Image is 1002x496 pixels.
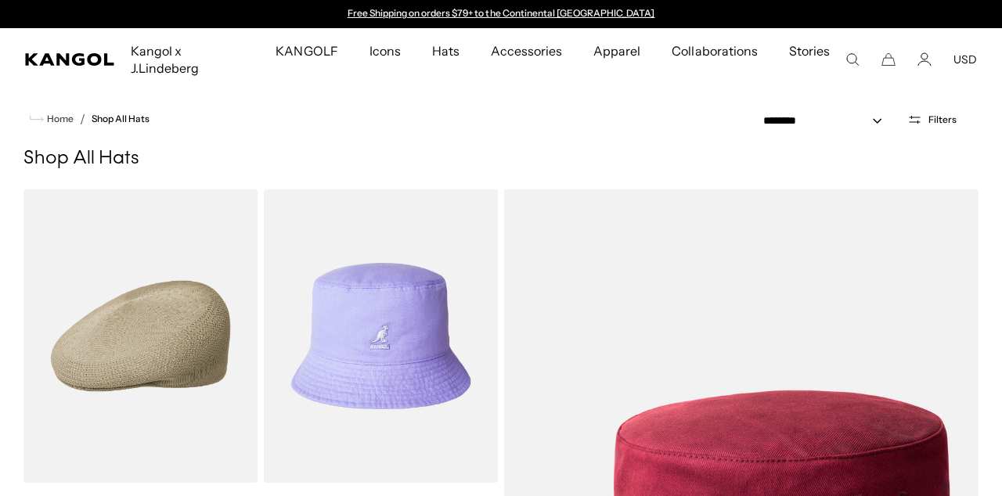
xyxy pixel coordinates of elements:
span: Stories [789,28,830,91]
div: 1 of 2 [340,8,662,20]
a: Collaborations [656,28,773,74]
a: Free Shipping on orders $79+ to the Continental [GEOGRAPHIC_DATA] [348,7,655,19]
li: / [74,110,85,128]
slideshow-component: Announcement bar [340,8,662,20]
span: Home [44,113,74,124]
span: Hats [432,28,460,74]
img: Tropic™ 504 Ventair [23,189,258,483]
a: Home [30,112,74,126]
a: Kangol x J.Lindeberg [115,28,260,91]
a: Apparel [578,28,656,74]
button: Open filters [898,113,966,127]
span: KANGOLF [276,28,337,74]
a: KANGOLF [260,28,353,74]
span: Apparel [593,28,640,74]
a: Shop All Hats [92,113,150,124]
a: Accessories [475,28,578,74]
span: Accessories [491,28,562,74]
a: Stories [773,28,845,91]
img: Washed Bucket Hat [264,189,498,483]
a: Account [917,52,932,66]
span: Icons [369,28,401,74]
button: Cart [881,52,896,66]
summary: Search here [845,52,860,66]
div: Announcement [340,8,662,20]
a: Kangol [25,53,115,66]
a: Hats [416,28,475,74]
span: Filters [928,114,957,125]
select: Sort by: Featured [757,113,898,129]
span: Collaborations [672,28,757,74]
span: Kangol x J.Lindeberg [131,28,244,91]
h1: Shop All Hats [23,147,979,171]
a: Icons [354,28,416,74]
button: USD [953,52,977,66]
